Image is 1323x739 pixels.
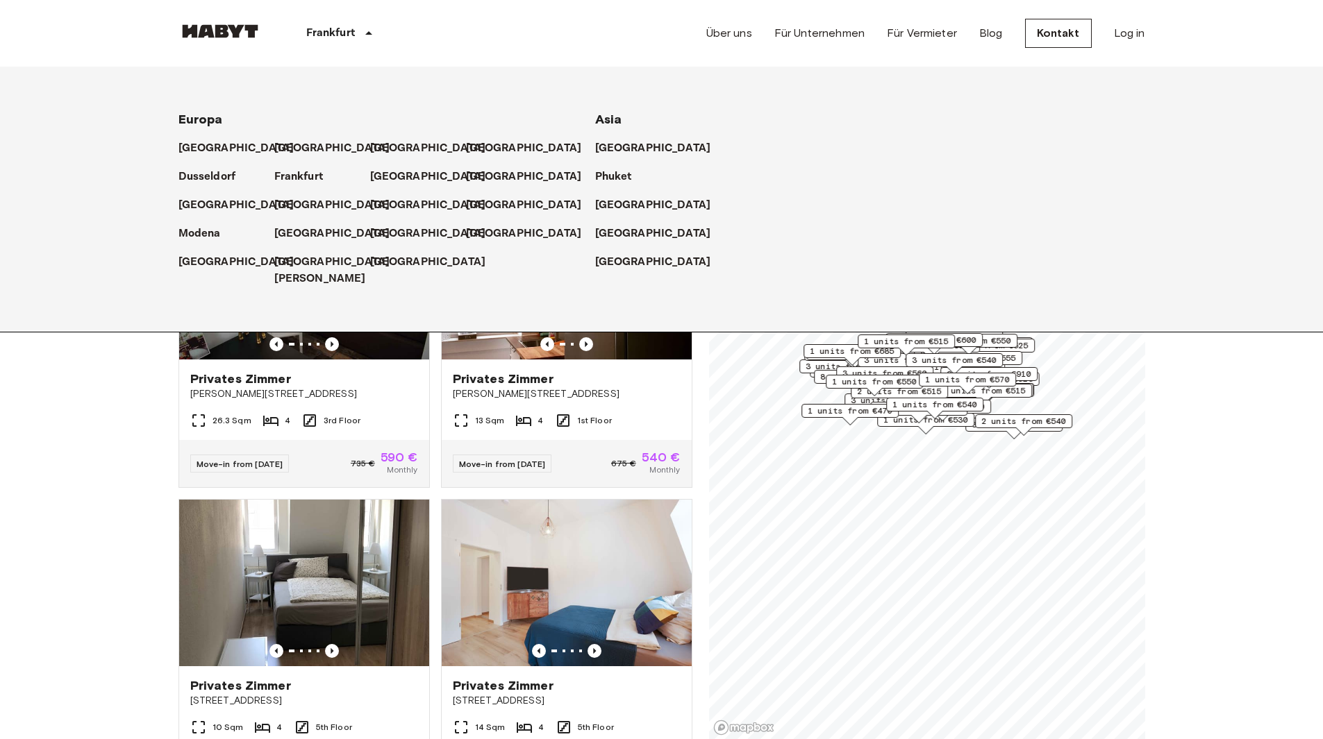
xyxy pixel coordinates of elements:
[1114,25,1145,42] a: Log in
[851,384,948,406] div: Map marker
[370,140,486,157] p: [GEOGRAPHIC_DATA]
[274,226,404,242] a: [GEOGRAPHIC_DATA]
[370,254,500,271] a: [GEOGRAPHIC_DATA]
[381,451,418,464] span: 590 €
[906,353,1003,375] div: Map marker
[453,677,554,694] span: Privates Zimmer
[178,140,294,157] p: [GEOGRAPHIC_DATA]
[925,373,1010,386] span: 1 units from €570
[892,398,977,411] span: 1 units from €540
[190,371,291,387] span: Privates Zimmer
[370,197,500,214] a: [GEOGRAPHIC_DATA]
[931,352,1016,364] span: 2 units from €555
[370,254,486,271] p: [GEOGRAPHIC_DATA]
[306,25,355,42] p: Frankfurt
[190,677,291,694] span: Privates Zimmer
[274,169,337,185] a: Frankfurt
[892,334,976,346] span: 2 units from €600
[940,367,1038,389] div: Map marker
[578,721,614,733] span: 5th Floor
[611,457,636,470] span: 675 €
[466,140,582,157] p: [GEOGRAPHIC_DATA]
[370,226,486,242] p: [GEOGRAPHIC_DATA]
[979,25,1003,42] a: Blog
[642,451,681,464] span: 540 €
[877,413,974,434] div: Map marker
[944,339,1029,352] span: 4 units from €525
[935,337,1033,359] div: Map marker
[274,197,390,214] p: [GEOGRAPHIC_DATA]
[937,372,1039,393] div: Map marker
[453,371,554,387] span: Privates Zimmer
[900,400,985,413] span: 1 units from €540
[475,414,505,427] span: 13 Sqm
[325,337,339,351] button: Previous image
[370,169,486,185] p: [GEOGRAPHIC_DATA]
[894,400,991,421] div: Map marker
[870,402,967,423] div: Map marker
[595,169,632,185] p: Phuket
[826,375,923,396] div: Map marker
[274,226,390,242] p: [GEOGRAPHIC_DATA]
[178,254,308,271] a: [GEOGRAPHIC_DATA]
[925,351,1022,373] div: Map marker
[370,197,486,214] p: [GEOGRAPHIC_DATA]
[324,414,360,427] span: 3rd Floor
[595,197,711,214] p: [GEOGRAPHIC_DATA]
[885,333,983,355] div: Map marker
[190,694,418,708] span: [STREET_ADDRESS]
[947,368,1031,380] span: 9 units from €910
[316,721,352,733] span: 5th Floor
[887,25,957,42] a: Für Vermieter
[269,337,283,351] button: Previous image
[801,404,899,425] div: Map marker
[442,500,692,666] img: Marketing picture of unit DE-04-029-002-04HF
[942,338,1026,350] span: 2 units from €550
[179,500,429,666] img: Marketing picture of unit DE-04-029-005-03HF
[836,366,933,388] div: Map marker
[810,345,895,357] span: 1 units from €685
[190,387,418,401] span: [PERSON_NAME][STREET_ADDRESS]
[370,140,500,157] a: [GEOGRAPHIC_DATA]
[926,334,1011,347] span: 2 units from €550
[595,140,711,157] p: [GEOGRAPHIC_DATA]
[842,367,927,380] span: 3 units from €560
[466,169,582,185] p: [GEOGRAPHIC_DATA]
[595,254,711,271] p: [GEOGRAPHIC_DATA]
[832,375,917,388] span: 1 units from €550
[804,344,901,366] div: Map marker
[178,24,262,38] img: Habyt
[595,226,711,242] p: [GEOGRAPHIC_DATA]
[213,721,244,733] span: 10 Sqm
[577,414,612,427] span: 1st Floor
[269,644,283,658] button: Previous image
[532,644,546,658] button: Previous image
[820,371,905,383] span: 8 units from €515
[370,226,500,242] a: [GEOGRAPHIC_DATA]
[595,226,725,242] a: [GEOGRAPHIC_DATA]
[178,169,236,185] p: Dusseldorf
[808,405,892,417] span: 1 units from €470
[706,25,752,42] a: Über uns
[178,197,294,214] p: [GEOGRAPHIC_DATA]
[540,337,554,351] button: Previous image
[938,339,1035,360] div: Map marker
[649,464,680,476] span: Monthly
[588,644,601,658] button: Previous image
[475,721,506,733] span: 14 Sqm
[178,226,235,242] a: Modena
[595,112,622,127] span: Asia
[213,414,251,427] span: 26.3 Sqm
[453,387,681,401] span: [PERSON_NAME][STREET_ADDRESS]
[595,254,725,271] a: [GEOGRAPHIC_DATA]
[466,226,596,242] a: [GEOGRAPHIC_DATA]
[912,354,997,366] span: 3 units from €540
[466,169,596,185] a: [GEOGRAPHIC_DATA]
[595,197,725,214] a: [GEOGRAPHIC_DATA]
[595,169,646,185] a: Phuket
[351,457,375,470] span: 735 €
[285,414,290,427] span: 4
[370,169,500,185] a: [GEOGRAPHIC_DATA]
[325,644,339,658] button: Previous image
[274,254,390,287] p: [GEOGRAPHIC_DATA][PERSON_NAME]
